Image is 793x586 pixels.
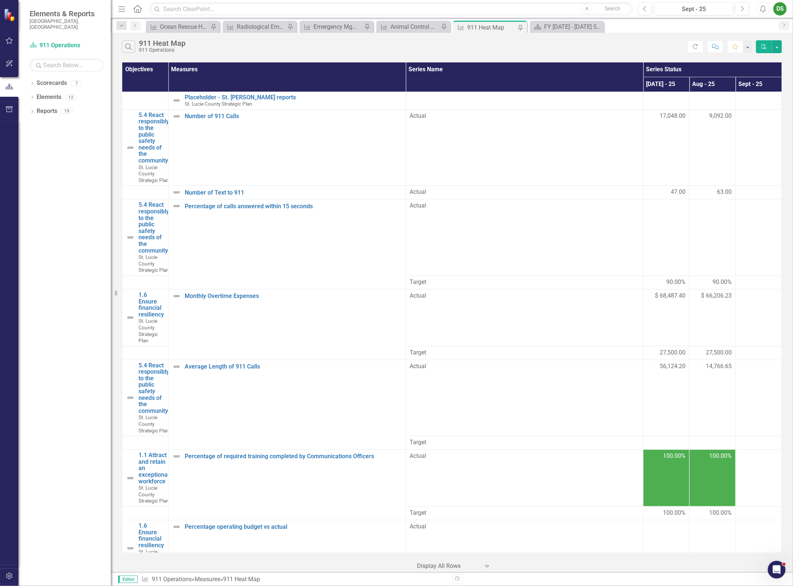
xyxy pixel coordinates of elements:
[643,275,690,289] td: Double-Click to Edit
[168,186,406,199] td: Double-Click to Edit Right Click for Context Menu
[172,188,181,197] img: Not Defined
[660,349,686,357] span: 27,500.00
[185,453,402,460] a: Percentage of required training completed by Communications Officers
[690,109,736,186] td: Double-Click to Edit
[172,96,181,105] img: Not Defined
[690,275,736,289] td: Double-Click to Edit
[139,47,185,53] div: 911 Operations
[122,360,168,436] td: Double-Click to Edit Right Click for Context Menu
[185,293,402,299] a: Monthly Overtime Expenses
[139,414,169,433] span: St. Lucie County Strategic Plan
[773,2,787,16] button: DS
[736,275,782,289] td: Double-Click to Edit
[237,22,286,31] div: Radiological Emergency Preparedness Heat Map
[532,22,602,31] a: FY [DATE] - [DATE] Strategic Plan
[168,199,406,289] td: Double-Click to Edit Right Click for Context Menu
[139,202,169,254] a: 5.4 React responsibly to the public safety needs of the community
[172,292,181,301] img: Not Defined
[406,199,643,276] td: Double-Click to Edit
[544,22,602,31] div: FY [DATE] - [DATE] Strategic Plan
[410,522,639,531] span: Actual
[768,561,786,579] iframe: Intercom live chat
[139,362,169,414] a: 5.4 React responsibly to the public safety needs of the community
[406,360,643,436] td: Double-Click to Edit
[706,362,732,371] span: 14,766.65
[314,22,362,31] div: Emergency Mgmt Heat Map
[709,452,732,460] span: 100.00%
[736,109,782,186] td: Double-Click to Edit
[71,80,82,86] div: 7
[643,520,690,577] td: Double-Click to Edit
[643,186,690,199] td: Double-Click to Edit
[126,143,135,152] img: Not Defined
[690,289,736,346] td: Double-Click to Edit
[122,199,168,276] td: Double-Click to Edit Right Click for Context Menu
[690,450,736,507] td: Double-Click to Edit
[185,189,402,196] a: Number of Text to 911
[4,8,17,21] img: ClearPoint Strategy
[736,199,782,276] td: Double-Click to Edit
[709,509,732,517] span: 100.00%
[690,186,736,199] td: Double-Click to Edit
[301,22,362,31] a: Emergency Mgmt Heat Map
[139,292,164,318] a: 1.6 Ensure financial resiliency
[736,506,782,520] td: Double-Click to Edit
[139,254,169,273] span: St. Lucie County Strategic Plan
[410,202,639,210] span: Actual
[185,203,402,210] a: Percentage of calls answered within 15 seconds
[736,436,782,450] td: Double-Click to Edit
[410,188,639,196] span: Actual
[605,6,621,11] span: Search
[690,199,736,276] td: Double-Click to Edit
[30,18,103,30] small: [GEOGRAPHIC_DATA], [GEOGRAPHIC_DATA]
[671,188,686,196] span: 47.00
[712,278,732,287] span: 90.00%
[410,278,639,287] span: Target
[467,23,516,32] div: 911 Heat Map
[643,360,690,436] td: Double-Click to Edit
[126,544,135,553] img: Not Defined
[654,2,734,16] button: Sept - 25
[690,520,736,577] td: Double-Click to Edit
[410,292,639,300] span: Actual
[643,346,690,360] td: Double-Click to Edit
[594,4,631,14] button: Search
[168,109,406,186] td: Double-Click to Edit Right Click for Context Menu
[717,188,732,196] span: 63.00
[410,438,639,447] span: Target
[126,233,135,242] img: Not Defined
[139,549,158,574] span: St. Lucie County Strategic Plan
[139,39,185,47] div: 911 Heat Map
[37,93,61,102] a: Elements
[122,450,168,507] td: Double-Click to Edit Right Click for Context Menu
[406,436,643,450] td: Double-Click to Edit
[122,109,168,186] td: Double-Click to Edit Right Click for Context Menu
[655,292,686,300] span: $ 68,487.40
[643,109,690,186] td: Double-Click to Edit
[690,346,736,360] td: Double-Click to Edit
[736,289,782,346] td: Double-Click to Edit
[390,22,439,31] div: Animal Control Heat Map
[643,289,690,346] td: Double-Click to Edit
[701,292,732,300] span: $ 66,206.23
[406,275,643,289] td: Double-Click to Edit
[152,576,192,583] a: 911 Operations
[736,520,782,577] td: Double-Click to Edit
[410,112,639,120] span: Actual
[37,79,67,88] a: Scorecards
[736,346,782,360] td: Double-Click to Edit
[406,346,643,360] td: Double-Click to Edit
[406,506,643,520] td: Double-Click to Edit
[172,522,181,531] img: Not Defined
[666,278,686,287] span: 90.00%
[736,450,782,507] td: Double-Click to Edit
[65,94,77,100] div: 12
[690,436,736,450] td: Double-Click to Edit
[139,522,164,548] a: 1.6 Ensure financial resiliency
[410,509,639,517] span: Target
[410,349,639,357] span: Target
[185,94,402,101] a: Placeholder - St. [PERSON_NAME] reports
[223,576,260,583] div: 911 Heat Map
[736,186,782,199] td: Double-Click to Edit
[378,22,439,31] a: Animal Control Heat Map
